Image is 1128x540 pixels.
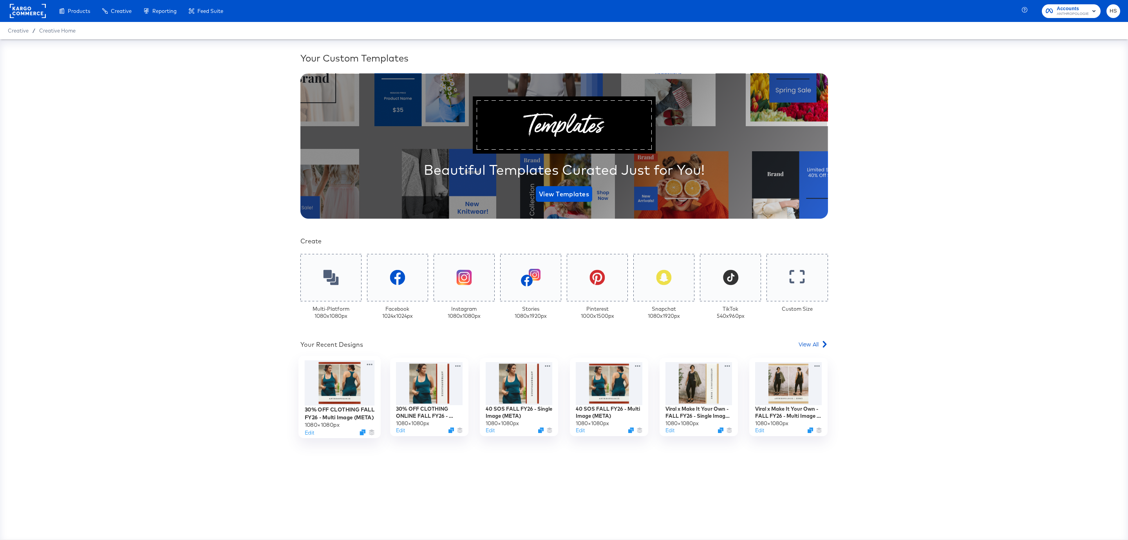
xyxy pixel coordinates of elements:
button: Edit [755,427,764,434]
div: Snapchat 1080 x 1920 px [648,305,680,320]
div: Viral x Make It Your Own - FALL FY26 - Multi Image (META)1080×1080pxEditDuplicate [749,358,828,436]
div: 30% OFF CLOTHING FALL FY26 - Multi Image (META) [304,406,374,421]
button: Edit [304,428,314,436]
div: Your Custom Templates [300,51,828,65]
button: Edit [396,427,405,434]
div: Viral x Make It Your Own - FALL FY26 - Single Image (META)1080×1080pxEditDuplicate [660,358,738,436]
div: 1080 × 1080 px [755,420,788,427]
div: Create [300,237,828,246]
div: Multi-Platform 1080 x 1080 px [313,305,349,320]
div: Your Recent Designs [300,340,363,349]
button: View Templates [536,186,592,202]
span: / [29,27,39,34]
span: Feed Suite [197,8,223,14]
div: 1080 × 1080 px [665,420,699,427]
span: Accounts [1057,5,1089,13]
button: AccountsANTHROPOLOGIE [1042,4,1101,18]
div: 1080 × 1080 px [304,421,339,428]
div: 1080 × 1080 px [486,420,519,427]
div: TikTok 540 x 960 px [717,305,745,320]
button: HS [1106,4,1120,18]
span: View All [799,340,819,348]
button: Edit [486,427,495,434]
div: 40 SOS FALL FY26 - Single Image (META)1080×1080pxEditDuplicate [480,358,558,436]
div: 1080 × 1080 px [396,420,429,427]
svg: Duplicate [628,428,634,433]
div: Facebook 1024 x 1024 px [382,305,413,320]
span: Products [68,8,90,14]
div: Beautiful Templates Curated Just for You! [424,160,705,179]
span: ANTHROPOLOGIE [1057,11,1089,17]
div: 30% OFF CLOTHING ONLINE FALL FY26 - Single Image (META)1080×1080pxEditDuplicate [390,358,468,436]
svg: Duplicate [360,429,365,435]
div: 40 SOS FALL FY26 - Multi Image (META) [576,405,642,420]
svg: Duplicate [538,428,544,433]
span: View Templates [539,188,589,199]
div: Viral x Make It Your Own - FALL FY26 - Single Image (META) [665,405,732,420]
div: 30% OFF CLOTHING ONLINE FALL FY26 - Single Image (META) [396,405,463,420]
div: Viral x Make It Your Own - FALL FY26 - Multi Image (META) [755,405,822,420]
div: Stories 1080 x 1920 px [515,305,547,320]
span: HS [1110,7,1117,16]
div: 1080 × 1080 px [576,420,609,427]
span: Creative [8,27,29,34]
div: 40 SOS FALL FY26 - Multi Image (META)1080×1080pxEditDuplicate [570,358,648,436]
span: Creative [111,8,132,14]
svg: Duplicate [808,428,813,433]
div: Custom Size [782,305,813,313]
div: 40 SOS FALL FY26 - Single Image (META) [486,405,552,420]
div: Pinterest 1000 x 1500 px [581,305,614,320]
div: Instagram 1080 x 1080 px [448,305,481,320]
a: Creative Home [39,27,76,34]
svg: Duplicate [448,428,454,433]
button: Edit [576,427,585,434]
span: Reporting [152,8,177,14]
a: View All [799,340,828,352]
div: 30% OFF CLOTHING FALL FY26 - Multi Image (META)1080×1080pxEditDuplicate [298,356,381,438]
button: Edit [665,427,674,434]
svg: Duplicate [718,428,723,433]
